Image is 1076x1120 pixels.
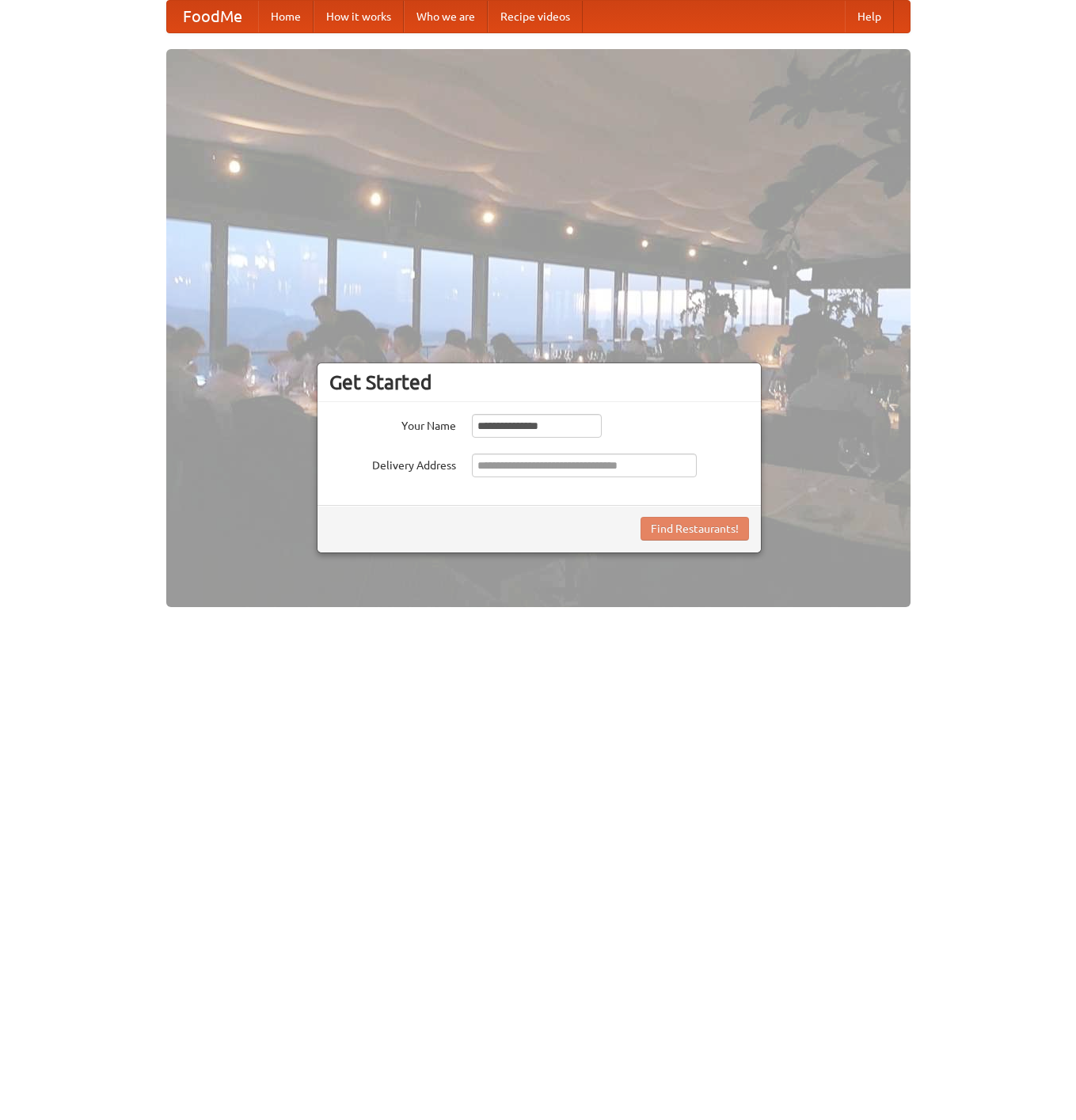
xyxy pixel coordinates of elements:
[488,1,583,32] a: Recipe videos
[314,1,404,32] a: How it works
[329,454,456,473] label: Delivery Address
[329,414,456,434] label: Your Name
[329,370,749,394] h3: Get Started
[641,517,749,541] button: Find Restaurants!
[404,1,488,32] a: Who we are
[167,1,258,32] a: FoodMe
[845,1,894,32] a: Help
[258,1,314,32] a: Home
